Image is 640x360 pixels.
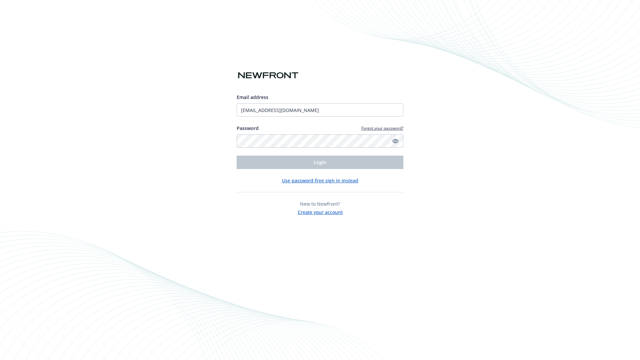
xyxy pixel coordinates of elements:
a: Show password [391,137,399,145]
a: Forgot your password? [361,125,403,131]
input: Enter your email [237,103,403,117]
button: Use password-free sign in instead [282,177,358,184]
img: Newfront logo [237,70,300,81]
label: Password [237,125,259,132]
button: Create your account [298,207,343,216]
span: Email address [237,94,268,100]
span: New to Newfront? [300,201,340,207]
span: Login [314,159,326,165]
button: Login [237,156,403,169]
input: Enter your password [237,134,403,148]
